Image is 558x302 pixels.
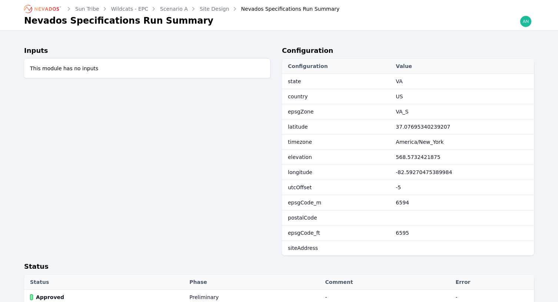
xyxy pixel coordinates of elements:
[24,15,213,27] h1: Nevados Specifications Run Summary
[282,45,534,59] h2: Configuration
[322,275,452,290] th: Comment
[288,169,312,175] span: longitude
[392,150,534,165] td: 568.5732421875
[200,5,229,13] a: Site Design
[24,59,270,78] div: This module has no inputs
[288,245,318,251] span: siteAddress
[288,78,301,84] span: state
[288,230,320,236] span: epsgCode_ft
[288,94,308,99] span: country
[392,74,534,89] td: VA
[36,293,64,301] span: Approved
[392,165,534,180] td: -82.59270475389984
[111,5,148,13] a: Wildcats - EPC
[288,139,312,145] span: timezone
[24,275,186,290] th: Status
[282,59,392,74] th: Configuration
[231,5,340,13] div: Nevados Specifications Run Summary
[288,154,312,160] span: elevation
[288,215,317,221] span: postalCode
[392,180,534,195] td: -5
[392,104,534,119] td: VA_S
[392,195,534,210] td: 6594
[288,200,321,206] span: epsgCode_m
[288,124,308,130] span: latitude
[186,275,321,290] th: Phase
[160,5,188,13] a: Scenario A
[24,45,270,59] h2: Inputs
[392,135,534,150] td: America/New_York
[392,89,534,104] td: US
[520,16,532,27] img: andrew@nevados.solar
[452,275,534,290] th: Error
[75,5,99,13] a: Sun Tribe
[24,3,339,15] nav: Breadcrumb
[392,119,534,135] td: 37.07695340239207
[392,225,534,241] td: 6595
[392,59,534,74] th: Value
[189,293,219,301] div: Preliminary
[288,184,312,190] span: utcOffset
[288,109,313,115] span: epsgZone
[24,261,534,275] h2: Status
